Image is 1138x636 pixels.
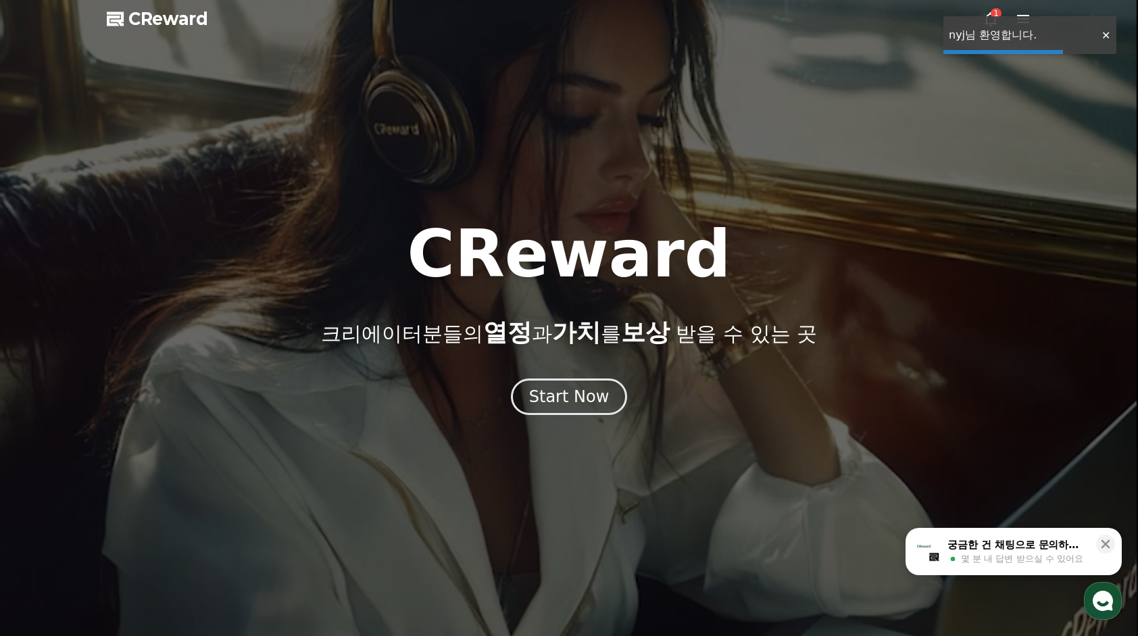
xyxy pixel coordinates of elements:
a: 1 [983,11,999,27]
span: CReward [128,8,208,30]
a: Start Now [511,392,628,405]
span: 가치 [552,318,601,346]
div: 1 [991,8,1001,19]
a: CReward [107,8,208,30]
span: 보상 [621,318,670,346]
h1: CReward [407,222,731,287]
div: Start Now [529,386,610,408]
p: 크리에이터분들의 과 를 받을 수 있는 곳 [321,319,817,346]
button: Start Now [511,378,628,415]
span: 열정 [483,318,532,346]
